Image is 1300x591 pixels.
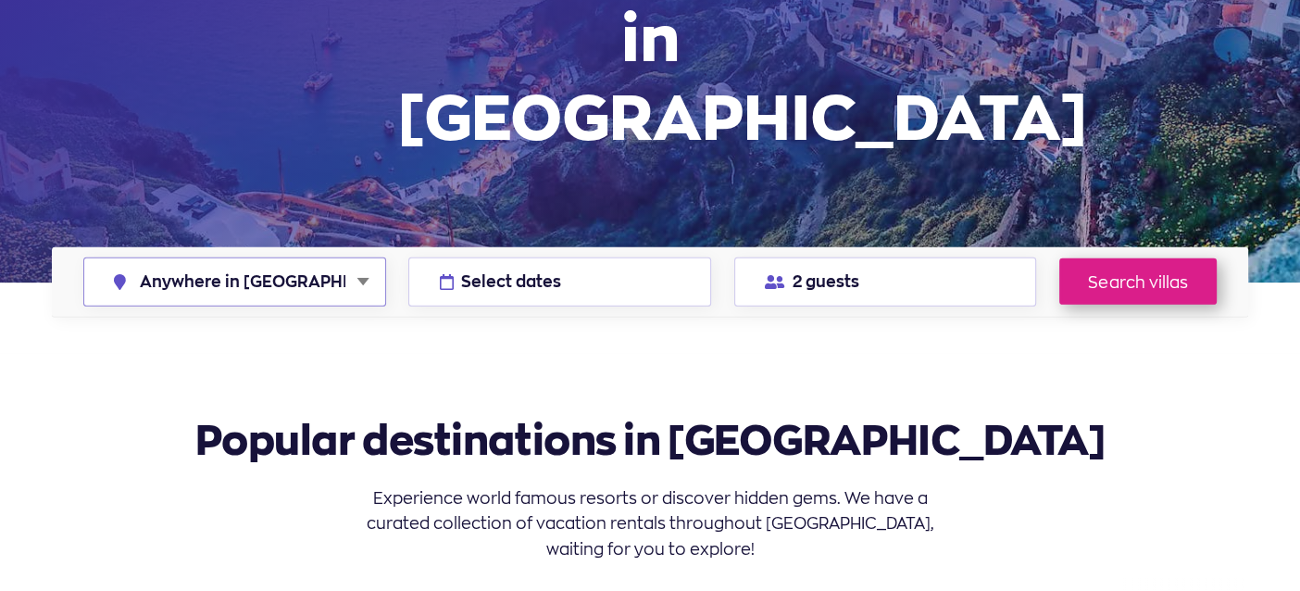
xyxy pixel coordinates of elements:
h2: Popular destinations in [GEOGRAPHIC_DATA] [52,416,1248,465]
p: Experience world famous resorts or discover hidden gems. We have a curated collection of vacation... [349,485,951,561]
span: Select dates [461,274,561,290]
button: Select dates [408,258,711,307]
a: Search villas [1059,258,1217,305]
span: 2 guests [792,274,858,290]
button: 2 guests [734,258,1037,307]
